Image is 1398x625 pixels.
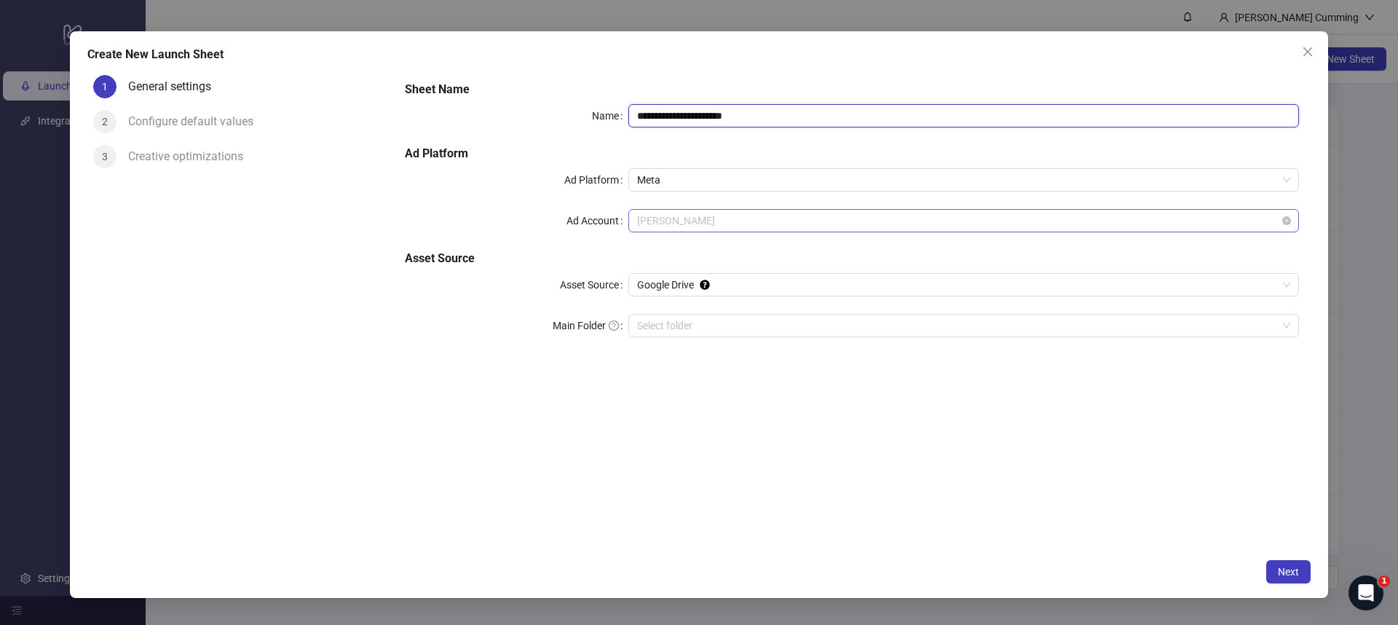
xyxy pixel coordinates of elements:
[698,278,711,291] div: Tooltip anchor
[628,104,1299,127] input: Name
[102,116,108,127] span: 2
[1296,40,1319,63] button: Close
[102,81,108,93] span: 1
[1278,566,1299,578] span: Next
[637,274,1290,296] span: Google Drive
[637,169,1290,191] span: Meta
[609,321,619,331] span: question-circle
[405,81,1299,98] h5: Sheet Name
[405,145,1299,162] h5: Ad Platform
[560,273,628,296] label: Asset Source
[1302,46,1314,58] span: close
[102,151,108,162] span: 3
[1348,575,1383,610] iframe: Intercom live chat
[87,46,1311,63] div: Create New Launch Sheet
[128,145,255,168] div: Creative optimizations
[1266,560,1311,583] button: Next
[128,75,223,98] div: General settings
[553,314,628,337] label: Main Folder
[128,110,265,133] div: Configure default values
[1378,575,1390,587] span: 1
[592,104,628,127] label: Name
[564,168,628,192] label: Ad Platform
[1282,216,1291,225] span: close-circle
[566,209,628,232] label: Ad Account
[637,210,1290,232] span: Barney Cools
[405,250,1299,267] h5: Asset Source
